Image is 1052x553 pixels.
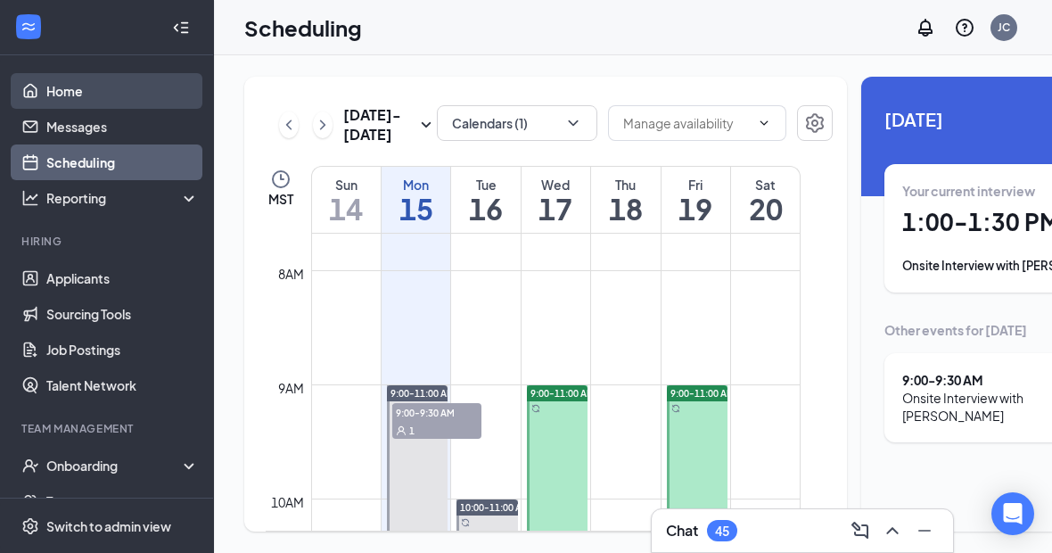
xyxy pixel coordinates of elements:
div: Thu [591,176,660,194]
div: Fri [662,176,730,194]
a: Applicants [46,260,199,296]
h3: [DATE] - [DATE] [343,105,415,144]
h1: Scheduling [244,12,362,43]
svg: ChevronDown [757,116,771,130]
div: 8am [275,264,308,284]
a: September 16, 2025 [451,167,520,233]
svg: SmallChevronDown [415,114,437,136]
h1: 18 [591,194,660,224]
div: Open Intercom Messenger [991,492,1034,535]
div: Sun [312,176,381,194]
a: Job Postings [46,332,199,367]
button: Calendars (1)ChevronDown [437,105,597,141]
button: ChevronRight [313,111,333,138]
span: 10:00-11:00 AM [460,501,530,514]
span: 9:00-11:00 AM [530,387,595,400]
div: 45 [715,524,729,539]
div: Switch to admin view [46,517,171,535]
svg: Analysis [21,189,39,207]
svg: Notifications [915,17,936,38]
span: 9:00-9:30 AM [392,403,481,421]
svg: QuestionInfo [954,17,975,38]
button: ComposeMessage [846,516,875,545]
svg: Collapse [172,19,190,37]
div: Wed [522,176,590,194]
div: JC [998,20,1010,35]
a: September 19, 2025 [662,167,730,233]
span: MST [268,190,293,208]
a: September 14, 2025 [312,167,381,233]
a: September 20, 2025 [731,167,800,233]
a: Talent Network [46,367,199,403]
svg: ComposeMessage [850,520,871,541]
button: Minimize [910,516,939,545]
span: 9:00-11:00 AM [670,387,735,400]
h3: Chat [666,521,698,541]
div: Hiring [21,234,195,249]
a: September 15, 2025 [382,167,450,233]
div: Reporting [46,189,200,207]
div: Tue [451,176,520,194]
svg: Clock [270,169,292,190]
h1: 20 [731,194,800,224]
button: ChevronUp [878,516,907,545]
a: September 18, 2025 [591,167,660,233]
a: Home [46,73,199,109]
div: Team Management [21,421,195,436]
svg: UserCheck [21,457,39,475]
h1: 15 [382,194,450,224]
button: Settings [797,105,833,141]
svg: ChevronLeft [280,114,298,136]
a: Sourcing Tools [46,296,199,332]
span: 1 [409,425,415,437]
div: Onboarding [46,457,184,475]
a: September 17, 2025 [522,167,590,233]
button: ChevronLeft [279,111,299,138]
svg: ChevronUp [882,520,903,541]
h1: 14 [312,194,381,224]
h1: 17 [522,194,590,224]
svg: Minimize [914,520,935,541]
svg: ChevronRight [314,114,332,136]
div: 10am [267,492,308,512]
svg: Sync [671,404,680,413]
h1: 16 [451,194,520,224]
svg: WorkstreamLogo [20,18,37,36]
div: Sat [731,176,800,194]
svg: Sync [531,404,540,413]
a: Team [46,483,199,519]
h1: 19 [662,194,730,224]
svg: Sync [461,518,470,527]
input: Manage availability [623,113,750,133]
svg: User [396,425,407,436]
div: Mon [382,176,450,194]
div: 9am [275,378,308,398]
svg: Settings [804,112,826,134]
a: Messages [46,109,199,144]
svg: Settings [21,517,39,535]
span: 9:00-11:00 AM [390,387,455,400]
svg: ChevronDown [564,114,582,132]
a: Settings [797,105,833,144]
a: Scheduling [46,144,199,180]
